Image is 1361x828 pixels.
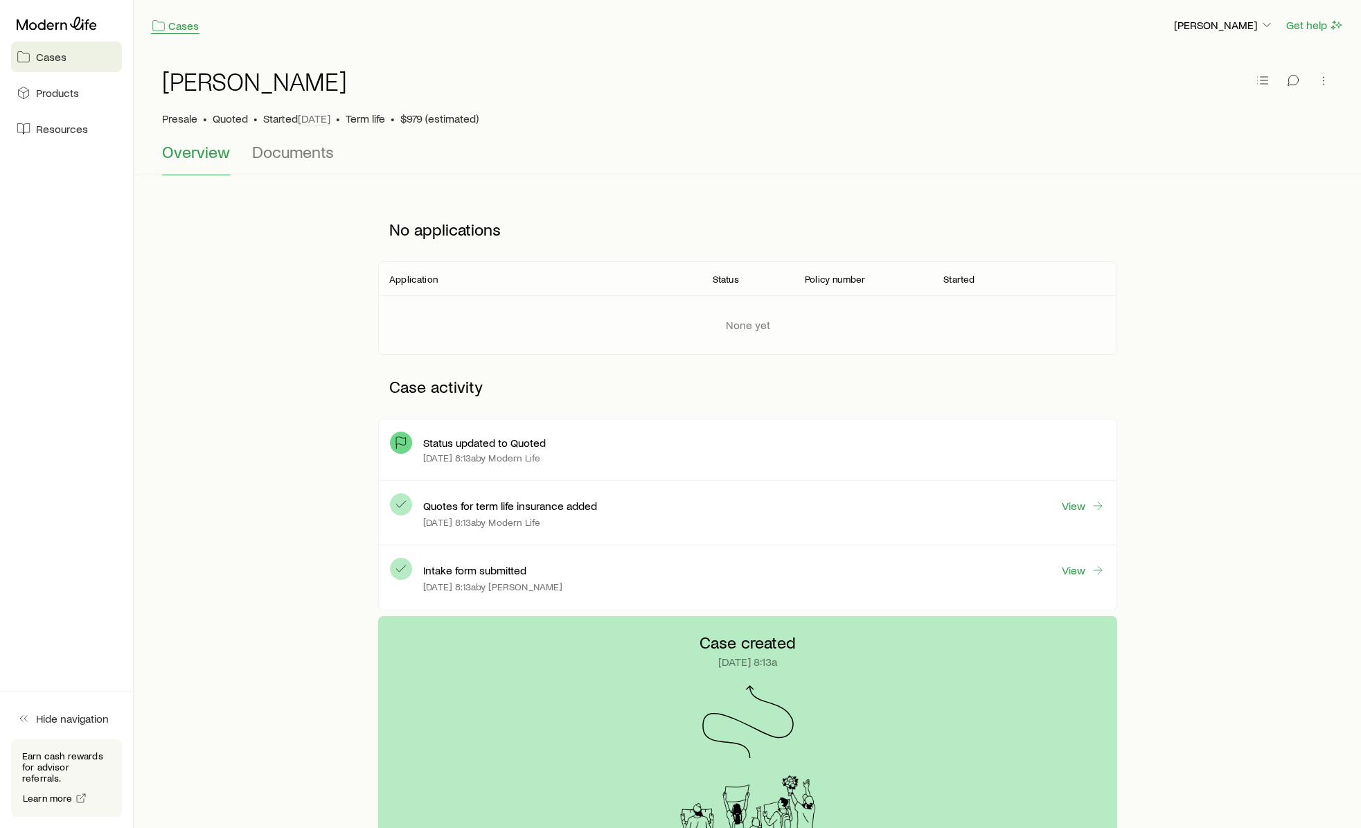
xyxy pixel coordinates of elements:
p: [DATE] 8:13a [718,655,777,669]
span: Resources [36,122,88,136]
span: • [253,112,258,125]
h1: [PERSON_NAME] [162,67,347,95]
span: Cases [36,50,66,64]
a: Cases [151,18,199,34]
span: • [336,112,340,125]
p: Case activity [378,366,1117,407]
a: Resources [11,114,122,144]
p: [DATE] 8:13a by Modern Life [423,517,540,528]
p: Status [713,274,739,285]
span: Products [36,86,79,100]
a: View [1061,563,1105,578]
a: View [1061,498,1105,513]
span: Hide navigation [36,712,109,725]
button: Hide navigation [11,703,122,734]
p: Started [943,274,975,285]
p: Application [389,274,438,285]
div: Earn cash rewards for advisor referrals.Learn more [11,739,122,817]
p: Intake form submitted [423,563,526,577]
p: Earn cash rewards for advisor referrals. [22,750,111,784]
a: Cases [11,42,122,72]
span: Quoted [213,112,248,125]
span: Overview [162,142,230,161]
p: Case created [700,633,796,652]
p: Presale [162,112,197,125]
span: [DATE] [298,112,330,125]
p: [PERSON_NAME] [1174,18,1274,32]
p: Status updated to Quoted [423,436,546,450]
span: $979 (estimated) [400,112,479,125]
div: Case details tabs [162,142,1333,175]
span: Documents [252,142,334,161]
span: Term life [346,112,385,125]
p: No applications [378,209,1117,250]
span: • [391,112,395,125]
button: [PERSON_NAME] [1173,17,1274,34]
p: Quotes for term life insurance added [423,499,597,513]
p: [DATE] 8:13a by [PERSON_NAME] [423,581,562,592]
p: [DATE] 8:13a by Modern Life [423,452,540,464]
a: Products [11,78,122,108]
span: Learn more [23,793,73,803]
span: • [203,112,207,125]
p: Policy number [805,274,865,285]
button: Get help [1286,17,1344,33]
p: None yet [726,318,770,332]
p: Started [263,112,330,125]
